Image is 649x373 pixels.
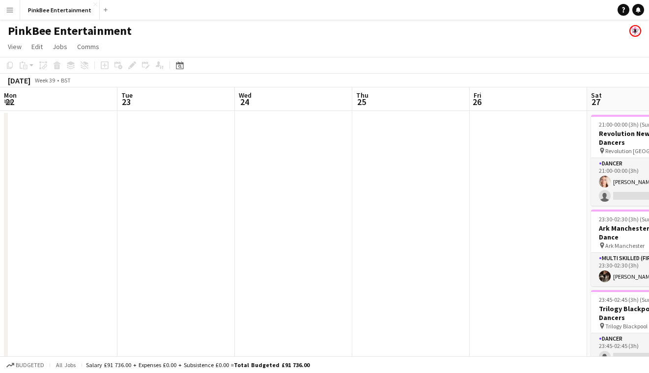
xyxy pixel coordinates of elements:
app-user-avatar: Pink Bee [629,25,641,37]
span: All jobs [54,361,78,369]
a: Comms [73,40,103,53]
div: [DATE] [8,76,30,85]
span: 27 [590,96,602,107]
span: Jobs [53,42,67,51]
span: 24 [237,96,252,107]
span: 26 [472,96,481,107]
span: Edit [31,42,43,51]
div: Salary £91 736.00 + Expenses £0.00 + Subsistence £0.00 = [86,361,310,369]
span: Thu [356,91,368,100]
span: Comms [77,42,99,51]
span: Week 39 [32,77,57,84]
span: View [8,42,22,51]
span: Fri [474,91,481,100]
div: BST [61,77,71,84]
span: 25 [355,96,368,107]
button: PinkBee Entertainment [20,0,100,20]
span: Tue [121,91,133,100]
a: Edit [28,40,47,53]
span: 22 [2,96,17,107]
span: Trilogy Blackpool [605,322,648,330]
span: Wed [239,91,252,100]
button: Budgeted [5,360,46,371]
a: View [4,40,26,53]
span: Budgeted [16,362,44,369]
span: Total Budgeted £91 736.00 [234,361,310,369]
a: Jobs [49,40,71,53]
h1: PinkBee Entertainment [8,24,132,38]
span: 23 [120,96,133,107]
span: Ark Manchester [605,242,645,249]
span: Sat [591,91,602,100]
span: Mon [4,91,17,100]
